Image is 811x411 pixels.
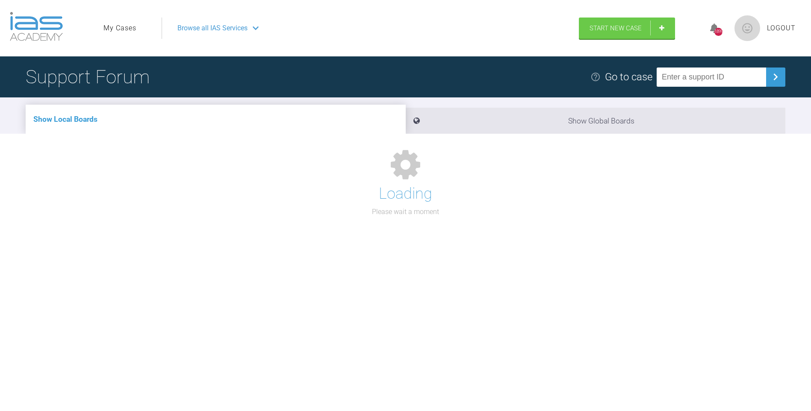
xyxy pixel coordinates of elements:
[714,28,723,36] div: 1899
[769,70,782,84] img: chevronRight.28bd32b0.svg
[657,68,766,87] input: Enter a support ID
[26,105,406,134] li: Show Local Boards
[379,182,432,206] h1: Loading
[10,12,63,41] img: logo-light.3e3ef733.png
[406,108,786,134] li: Show Global Boards
[734,15,760,41] img: profile.png
[590,24,642,32] span: Start New Case
[177,23,248,34] span: Browse all IAS Services
[579,18,675,39] a: Start New Case
[26,62,150,92] h1: Support Forum
[372,206,439,217] p: Please wait a moment
[103,23,136,34] a: My Cases
[767,23,796,34] a: Logout
[590,72,601,82] img: help.e70b9f3d.svg
[605,69,652,85] div: Go to case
